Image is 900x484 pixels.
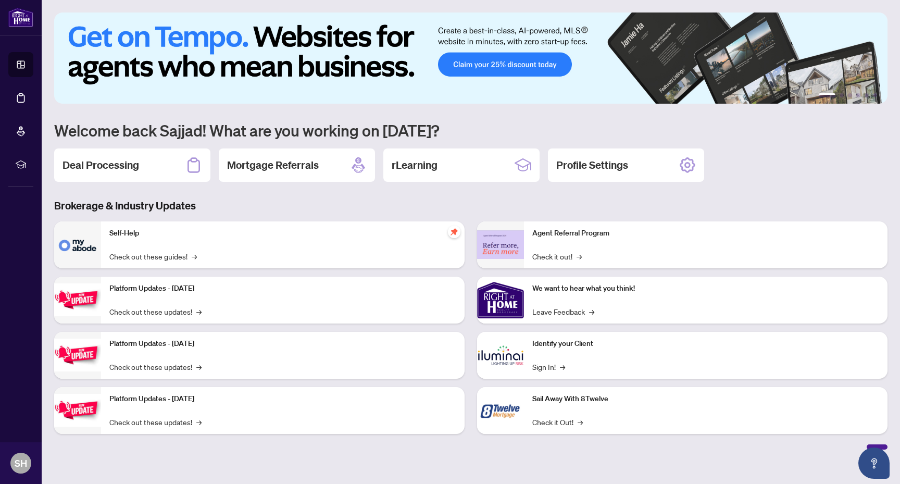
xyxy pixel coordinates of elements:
img: Self-Help [54,221,101,268]
h2: Mortgage Referrals [227,158,319,172]
img: Platform Updates - July 8, 2025 [54,339,101,371]
span: → [578,416,583,428]
a: Check it out!→ [532,251,582,262]
span: → [196,361,202,373]
a: Check out these updates!→ [109,416,202,428]
p: Self-Help [109,228,456,239]
p: Platform Updates - [DATE] [109,338,456,350]
a: Leave Feedback→ [532,306,594,317]
p: Agent Referral Program [532,228,879,239]
img: Sail Away With 8Twelve [477,387,524,434]
span: → [560,361,565,373]
img: Identify your Client [477,332,524,379]
p: Sail Away With 8Twelve [532,393,879,405]
span: → [196,306,202,317]
img: Agent Referral Program [477,230,524,259]
p: Identify your Client [532,338,879,350]
a: Check out these updates!→ [109,306,202,317]
button: 6 [873,93,877,97]
span: → [192,251,197,262]
p: We want to hear what you think! [532,283,879,294]
img: Slide 0 [54,13,888,104]
span: pushpin [448,226,460,238]
h2: rLearning [392,158,438,172]
img: logo [8,8,33,27]
h3: Brokerage & Industry Updates [54,198,888,213]
h1: Welcome back Sajjad! What are you working on [DATE]? [54,120,888,140]
span: SH [15,456,27,470]
img: Platform Updates - July 21, 2025 [54,283,101,316]
a: Check out these updates!→ [109,361,202,373]
h2: Profile Settings [556,158,628,172]
img: Platform Updates - June 23, 2025 [54,394,101,427]
button: 3 [848,93,852,97]
span: → [589,306,594,317]
p: Platform Updates - [DATE] [109,283,456,294]
p: Platform Updates - [DATE] [109,393,456,405]
button: 5 [865,93,869,97]
a: Check out these guides!→ [109,251,197,262]
img: We want to hear what you think! [477,277,524,324]
button: 4 [856,93,860,97]
button: Open asap [858,448,890,479]
button: 2 [840,93,844,97]
span: → [196,416,202,428]
button: 1 [819,93,835,97]
span: → [577,251,582,262]
a: Check it Out!→ [532,416,583,428]
h2: Deal Processing [63,158,139,172]
a: Sign In!→ [532,361,565,373]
